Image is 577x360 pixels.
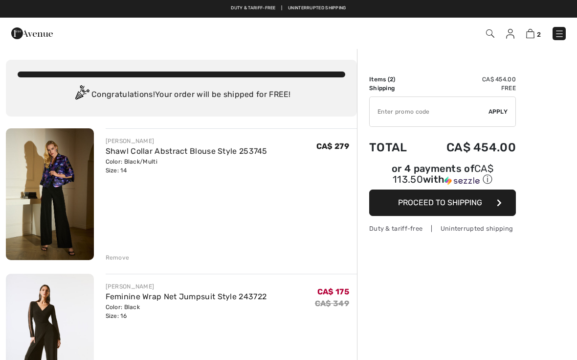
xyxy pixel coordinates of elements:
span: CA$ 113.50 [393,163,493,185]
td: Shipping [369,84,421,93]
span: CA$ 279 [316,142,349,151]
s: CA$ 349 [315,299,349,308]
td: CA$ 454.00 [421,131,516,164]
input: Promo code [370,97,488,126]
td: Free [421,84,516,93]
span: CA$ 175 [317,287,349,296]
div: Color: Black/Multi Size: 14 [106,157,267,175]
img: Shawl Collar Abstract Blouse Style 253745 [6,128,94,260]
img: Shopping Bag [526,29,534,38]
img: Menu [555,29,564,39]
span: Apply [488,107,508,116]
span: Proceed to Shipping [398,198,482,207]
div: Duty & tariff-free | Uninterrupted shipping [369,224,516,233]
div: Color: Black Size: 16 [106,303,267,320]
img: Sezzle [444,176,480,185]
div: [PERSON_NAME] [106,137,267,145]
div: or 4 payments of with [369,164,516,186]
img: 1ère Avenue [11,24,53,43]
td: CA$ 454.00 [421,75,516,84]
a: 1ère Avenue [11,28,53,37]
a: 2 [526,27,541,39]
span: 2 [537,31,541,38]
span: 2 [390,76,393,83]
td: Total [369,131,421,164]
img: Search [486,29,494,38]
td: Items ( ) [369,75,421,84]
div: [PERSON_NAME] [106,282,267,291]
div: Remove [106,253,130,262]
div: Congratulations! Your order will be shipped for FREE! [18,85,345,105]
a: Feminine Wrap Net Jumpsuit Style 243722 [106,292,267,301]
img: Congratulation2.svg [72,85,91,105]
div: or 4 payments ofCA$ 113.50withSezzle Click to learn more about Sezzle [369,164,516,190]
button: Proceed to Shipping [369,190,516,216]
img: My Info [506,29,514,39]
a: Shawl Collar Abstract Blouse Style 253745 [106,146,267,156]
